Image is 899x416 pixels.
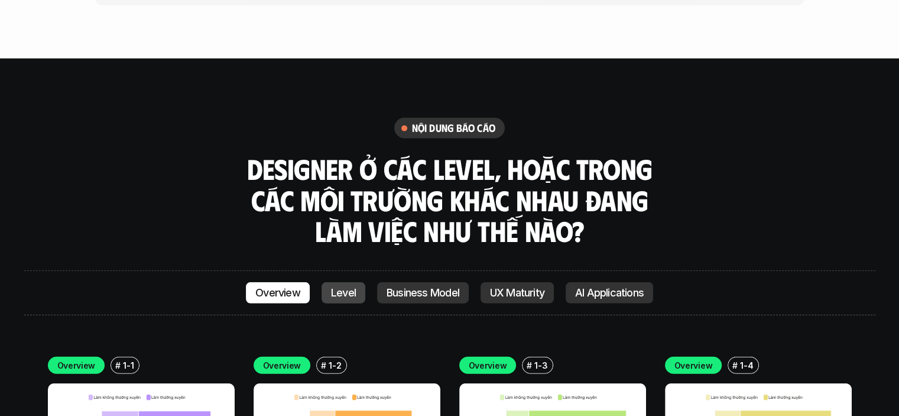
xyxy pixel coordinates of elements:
p: AI Applications [575,287,644,299]
a: UX Maturity [481,282,554,304]
p: 1-2 [329,359,341,372]
p: UX Maturity [490,287,544,299]
p: Level [331,287,356,299]
h6: nội dung báo cáo [412,121,495,135]
a: Overview [246,282,310,304]
a: AI Applications [566,282,653,304]
h3: Designer ở các level, hoặc trong các môi trường khác nhau đang làm việc như thế nào? [243,153,657,247]
h6: # [732,361,738,370]
p: Overview [674,359,713,372]
h6: # [527,361,532,370]
h6: # [115,361,121,370]
p: Overview [469,359,507,372]
h6: # [321,361,326,370]
a: Business Model [377,282,469,304]
a: Level [322,282,365,304]
p: 1-4 [740,359,753,372]
p: Overview [255,287,300,299]
p: 1-1 [123,359,134,372]
p: 1-3 [534,359,547,372]
p: Overview [57,359,96,372]
p: Overview [263,359,301,372]
p: Business Model [387,287,459,299]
